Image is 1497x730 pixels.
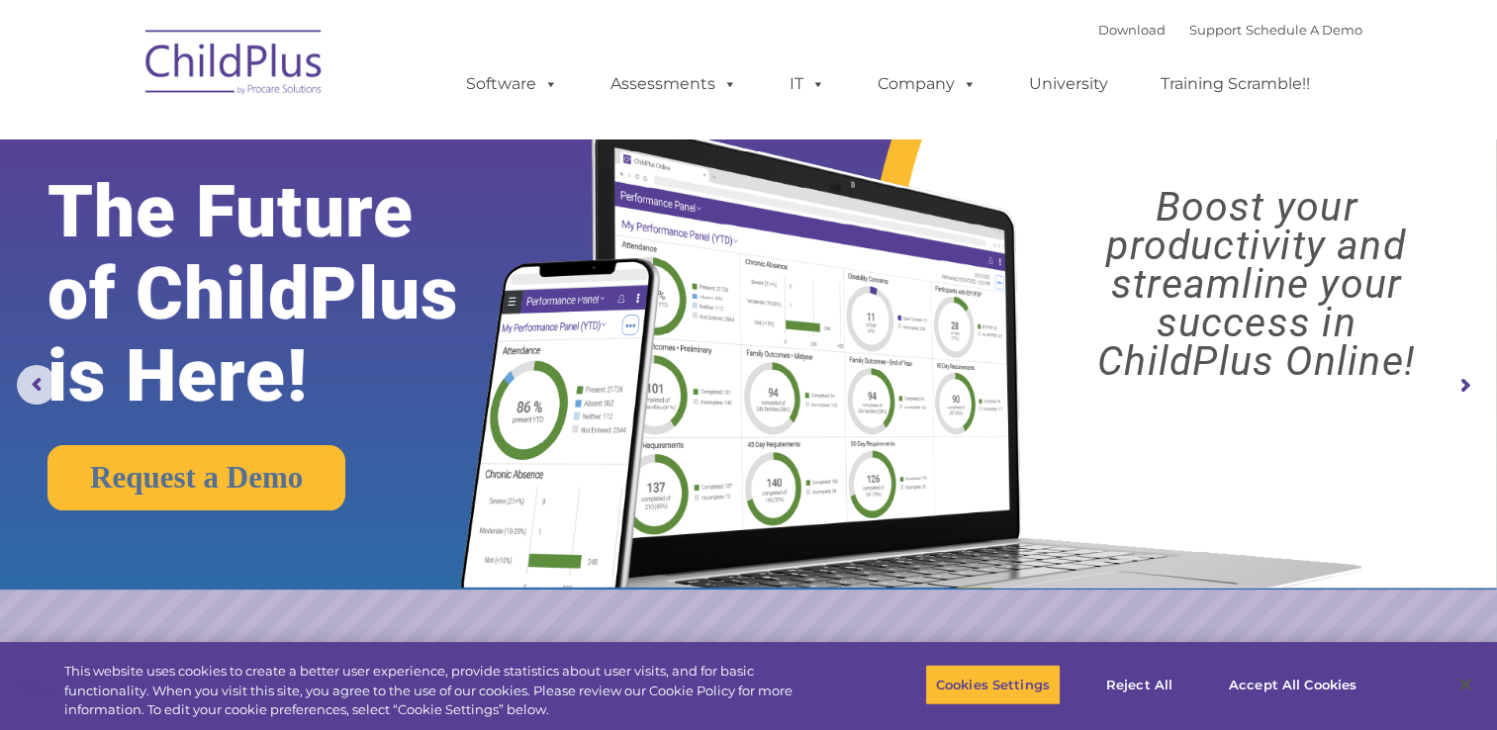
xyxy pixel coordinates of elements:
[1246,22,1362,38] a: Schedule A Demo
[47,445,345,510] a: Request a Demo
[136,16,333,115] img: ChildPlus by Procare Solutions
[1098,22,1362,38] font: |
[47,171,525,417] rs-layer: The Future of ChildPlus is Here!
[1189,22,1242,38] a: Support
[1009,64,1128,104] a: University
[770,64,845,104] a: IT
[1141,64,1330,104] a: Training Scramble!!
[925,664,1061,705] button: Cookies Settings
[591,64,757,104] a: Assessments
[1218,664,1367,705] button: Accept All Cookies
[858,64,996,104] a: Company
[275,131,335,145] span: Last name
[1444,663,1487,706] button: Close
[275,212,359,227] span: Phone number
[446,64,578,104] a: Software
[1098,22,1166,38] a: Download
[64,662,823,720] div: This website uses cookies to create a better user experience, provide statistics about user visit...
[1077,664,1201,705] button: Reject All
[1034,188,1478,381] rs-layer: Boost your productivity and streamline your success in ChildPlus Online!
